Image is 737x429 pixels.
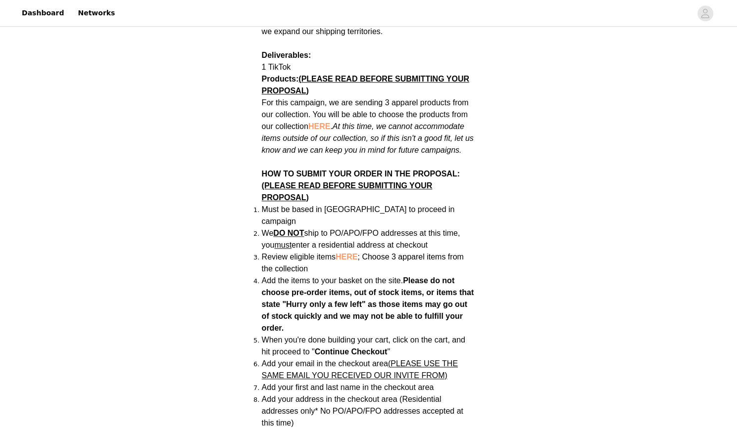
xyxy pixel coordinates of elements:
[262,253,464,273] span: Review eligible items
[262,395,463,427] span: Add your address in the checkout area (Residential addresses only* No PO/APO/FPO addresses accept...
[262,229,460,249] span: We ship to PO/APO/FPO addresses at this time, you enter a residential address at checkout
[262,336,465,356] span: When you're done building your cart, click on the cart, and hit proceed to " "
[262,359,458,380] span: Add your email in the checkout area
[262,359,458,380] span: (PLEASE USE THE SAME EMAIL YOU RECEIVED OUR INVITE FROM)
[262,122,474,154] em: At this time, we cannot accommodate items outside of our collection, so if this isn't a good fit,...
[262,75,469,95] strong: Products:
[72,2,121,24] a: Networks
[308,122,330,130] a: HERE
[262,276,474,332] strong: Please do not choose pre-order items, out of stock items, or items that state "Hurry only a few l...
[262,63,291,71] span: 1 TikTok
[274,241,292,249] span: must
[262,98,474,154] span: For this campaign, we are sending 3 apparel products from our collection. You will be able to cho...
[262,205,455,225] span: Must be based in [GEOGRAPHIC_DATA] to proceed in campaign
[262,181,433,202] span: (PLEASE READ BEFORE SUBMITTING YOUR PROPOSAL)
[262,276,403,285] span: Add the items to your basket on the site.
[262,51,311,59] strong: Deliverables:
[16,2,70,24] a: Dashboard
[262,383,434,391] span: Add your first and last name in the checkout area
[273,229,304,237] strong: DO NOT
[262,75,469,95] span: (PLEASE READ BEFORE SUBMITTING YOUR PROPOSAL)
[262,170,460,202] strong: HOW TO SUBMIT YOUR ORDER IN THE PROPOSAL:
[315,347,388,356] strong: Continue Checkout
[700,5,710,21] div: avatar
[336,253,357,261] a: HERE
[262,253,464,273] span: ; Choose 3 apparel items from the collection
